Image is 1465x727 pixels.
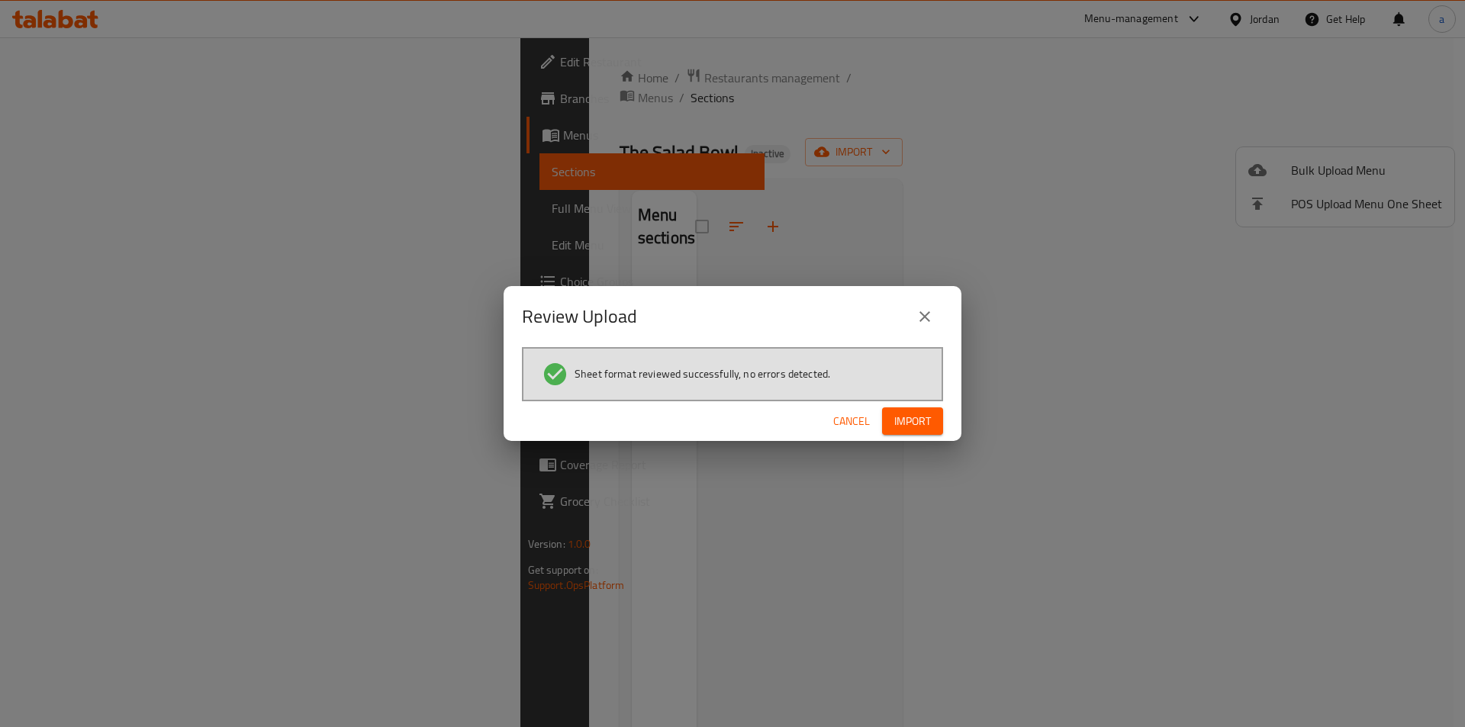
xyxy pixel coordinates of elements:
[894,412,931,431] span: Import
[833,412,870,431] span: Cancel
[575,366,830,381] span: Sheet format reviewed successfully, no errors detected.
[522,304,637,329] h2: Review Upload
[827,407,876,436] button: Cancel
[882,407,943,436] button: Import
[906,298,943,335] button: close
